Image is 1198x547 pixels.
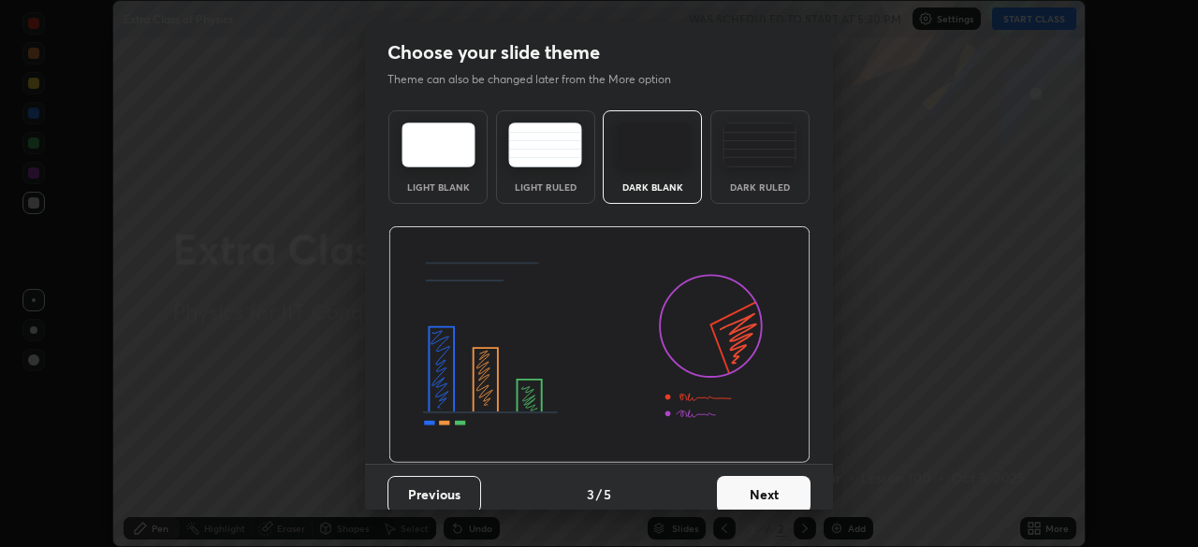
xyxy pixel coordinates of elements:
div: Light Ruled [508,182,583,192]
h2: Choose your slide theme [387,40,600,65]
button: Next [717,476,811,513]
img: lightTheme.e5ed3b09.svg [402,122,475,167]
img: darkRuledTheme.de295e13.svg [723,122,796,167]
button: Previous [387,476,481,513]
h4: 3 [587,484,594,504]
img: darkThemeBanner.d06ce4a2.svg [388,226,811,464]
img: lightRuledTheme.5fabf969.svg [508,122,582,167]
div: Light Blank [401,182,475,192]
p: Theme can also be changed later from the More option [387,71,691,88]
h4: 5 [604,484,611,504]
h4: / [596,484,602,504]
div: Dark Ruled [723,182,797,192]
div: Dark Blank [615,182,690,192]
img: darkTheme.f0cc69e5.svg [616,122,690,167]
